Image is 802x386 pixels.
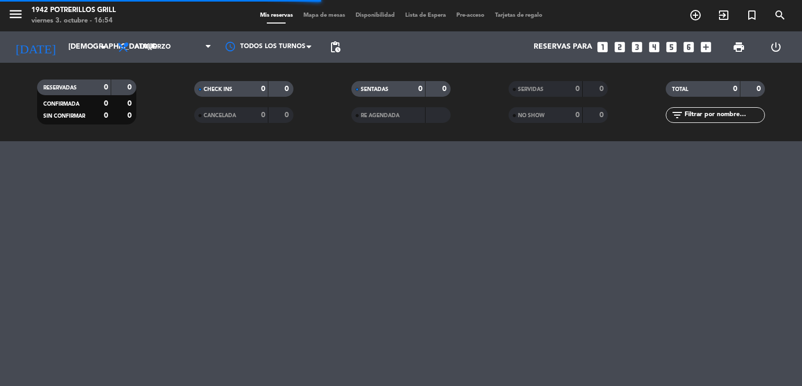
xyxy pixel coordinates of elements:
[647,40,661,54] i: looks_4
[418,85,422,93] strong: 0
[261,85,265,93] strong: 0
[104,112,108,119] strong: 0
[43,113,85,119] span: SIN CONFIRMAR
[285,85,291,93] strong: 0
[43,85,77,90] span: RESERVADAS
[490,13,548,18] span: Tarjetas de regalo
[534,43,592,51] span: Reservas para
[596,40,609,54] i: looks_one
[135,43,171,51] span: Almuerzo
[665,40,678,54] i: looks_5
[717,9,730,21] i: exit_to_app
[757,85,763,93] strong: 0
[575,111,580,119] strong: 0
[671,109,683,121] i: filter_list
[43,101,79,107] span: CONFIRMADA
[575,85,580,93] strong: 0
[127,100,134,107] strong: 0
[361,113,399,118] span: RE AGENDADA
[204,87,232,92] span: CHECK INS
[285,111,291,119] strong: 0
[31,16,116,26] div: viernes 3. octubre - 16:54
[329,41,341,53] span: pending_actions
[682,40,695,54] i: looks_6
[442,85,449,93] strong: 0
[733,85,737,93] strong: 0
[733,41,745,53] span: print
[298,13,350,18] span: Mapa de mesas
[400,13,451,18] span: Lista de Espera
[204,113,236,118] span: CANCELADA
[127,112,134,119] strong: 0
[31,5,116,16] div: 1942 Potrerillos Grill
[451,13,490,18] span: Pre-acceso
[746,9,758,21] i: turned_in_not
[8,36,63,59] i: [DATE]
[361,87,388,92] span: SENTADAS
[599,111,606,119] strong: 0
[683,109,764,121] input: Filtrar por nombre...
[261,111,265,119] strong: 0
[599,85,606,93] strong: 0
[518,87,544,92] span: SERVIDAS
[8,6,23,22] i: menu
[350,13,400,18] span: Disponibilidad
[8,6,23,26] button: menu
[689,9,702,21] i: add_circle_outline
[104,100,108,107] strong: 0
[613,40,627,54] i: looks_two
[97,41,110,53] i: arrow_drop_down
[757,31,794,63] div: LOG OUT
[255,13,298,18] span: Mis reservas
[518,113,545,118] span: NO SHOW
[770,41,782,53] i: power_settings_new
[699,40,713,54] i: add_box
[672,87,688,92] span: TOTAL
[127,84,134,91] strong: 0
[104,84,108,91] strong: 0
[774,9,786,21] i: search
[630,40,644,54] i: looks_3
